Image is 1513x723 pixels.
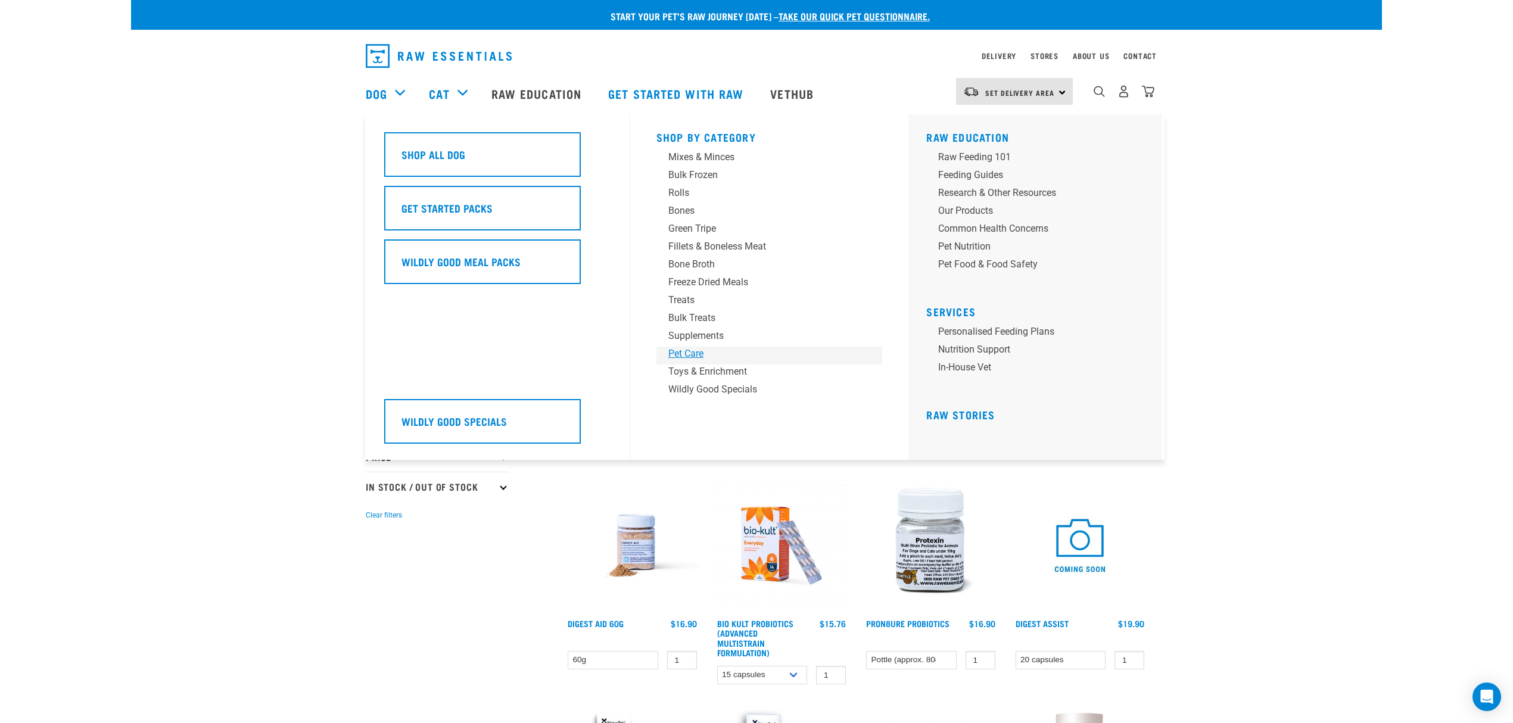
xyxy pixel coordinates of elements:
[668,275,854,289] div: Freeze Dried Meals
[401,200,493,216] h5: Get Started Packs
[668,364,854,379] div: Toys & Enrichment
[668,347,854,361] div: Pet Care
[717,621,793,655] a: Bio Kult Probiotics (Advanced Multistrain Formulation)
[401,413,507,429] h5: Wildly Good Specials
[656,222,883,239] a: Green Tripe
[969,619,995,628] div: $16.90
[866,621,949,625] a: ProN8ure Probiotics
[596,70,758,117] a: Get started with Raw
[926,204,1153,222] a: Our Products
[480,70,596,117] a: Raw Education
[656,382,883,400] a: Wildly Good Specials
[714,478,849,613] img: 2023 AUG RE Product1724
[668,293,854,307] div: Treats
[656,239,883,257] a: Fillets & Boneless Meat
[656,311,883,329] a: Bulk Treats
[656,364,883,382] a: Toys & Enrichment
[926,342,1153,360] a: Nutrition Support
[1117,85,1130,98] img: user.png
[668,186,854,200] div: Rolls
[926,306,1153,315] h5: Services
[926,325,1153,342] a: Personalised Feeding Plans
[758,70,829,117] a: Vethub
[1118,619,1144,628] div: $19.90
[938,257,1124,272] div: Pet Food & Food Safety
[779,13,930,18] a: take our quick pet questionnaire.
[384,399,611,453] a: Wildly Good Specials
[568,621,624,625] a: Digest Aid 60g
[926,222,1153,239] a: Common Health Concerns
[656,347,883,364] a: Pet Care
[938,168,1124,182] div: Feeding Guides
[656,204,883,222] a: Bones
[985,91,1054,95] span: Set Delivery Area
[668,239,854,254] div: Fillets & Boneless Meat
[384,132,611,186] a: Shop All Dog
[1114,651,1144,669] input: 1
[863,478,998,613] img: Plastic Bottle Of Protexin For Dogs And Cats
[656,131,883,141] h5: Shop By Category
[565,478,700,613] img: Raw Essentials Digest Aid Pet Supplement
[668,150,854,164] div: Mixes & Minces
[1094,86,1105,97] img: home-icon-1@2x.png
[816,666,846,684] input: 1
[668,222,854,236] div: Green Tripe
[1016,621,1069,625] a: Digest Assist
[938,239,1124,254] div: Pet Nutrition
[668,204,854,218] div: Bones
[1472,683,1501,711] div: Open Intercom Messenger
[671,619,697,628] div: $16.90
[668,257,854,272] div: Bone Broth
[366,44,512,68] img: Raw Essentials Logo
[1123,54,1157,58] a: Contact
[1013,478,1148,613] img: COMING SOON
[356,39,1157,73] nav: dropdown navigation
[656,186,883,204] a: Rolls
[656,257,883,275] a: Bone Broth
[668,311,854,325] div: Bulk Treats
[656,293,883,311] a: Treats
[963,86,979,97] img: van-moving.png
[401,254,521,269] h5: Wildly Good Meal Packs
[667,651,697,669] input: 1
[1073,54,1109,58] a: About Us
[656,150,883,168] a: Mixes & Minces
[366,472,509,501] p: In Stock / Out Of Stock
[938,222,1124,236] div: Common Health Concerns
[926,186,1153,204] a: Research & Other Resources
[926,134,1009,140] a: Raw Education
[140,9,1391,23] p: Start your pet’s raw journey [DATE] –
[966,651,995,669] input: 1
[668,168,854,182] div: Bulk Frozen
[429,85,449,102] a: Cat
[668,382,854,397] div: Wildly Good Specials
[926,412,995,417] a: Raw Stories
[982,54,1016,58] a: Delivery
[938,204,1124,218] div: Our Products
[384,239,611,293] a: Wildly Good Meal Packs
[668,329,854,343] div: Supplements
[401,147,465,162] h5: Shop All Dog
[384,186,611,239] a: Get Started Packs
[938,186,1124,200] div: Research & Other Resources
[926,239,1153,257] a: Pet Nutrition
[938,150,1124,164] div: Raw Feeding 101
[656,329,883,347] a: Supplements
[926,360,1153,378] a: In-house vet
[1142,85,1154,98] img: home-icon@2x.png
[926,150,1153,168] a: Raw Feeding 101
[366,85,387,102] a: Dog
[656,168,883,186] a: Bulk Frozen
[926,257,1153,275] a: Pet Food & Food Safety
[366,510,402,521] button: Clear filters
[1031,54,1059,58] a: Stores
[131,70,1382,117] nav: dropdown navigation
[656,275,883,293] a: Freeze Dried Meals
[926,168,1153,186] a: Feeding Guides
[820,619,846,628] div: $15.76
